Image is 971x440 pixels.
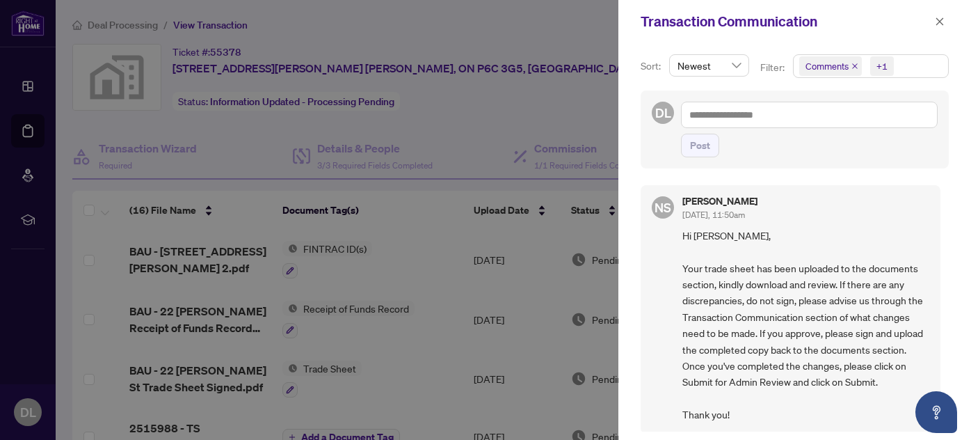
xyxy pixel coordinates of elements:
[682,210,745,220] span: [DATE], 11:50am
[876,59,888,73] div: +1
[935,17,945,26] span: close
[677,55,741,76] span: Newest
[655,198,671,217] span: NS
[681,134,719,157] button: Post
[655,103,671,123] span: DL
[915,391,957,433] button: Open asap
[799,56,862,76] span: Comments
[641,11,931,32] div: Transaction Communication
[851,63,858,70] span: close
[682,196,757,206] h5: [PERSON_NAME]
[805,59,849,73] span: Comments
[641,58,664,74] p: Sort:
[760,60,787,75] p: Filter:
[682,228,929,423] span: Hi [PERSON_NAME], Your trade sheet has been uploaded to the documents section, kindly download an...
